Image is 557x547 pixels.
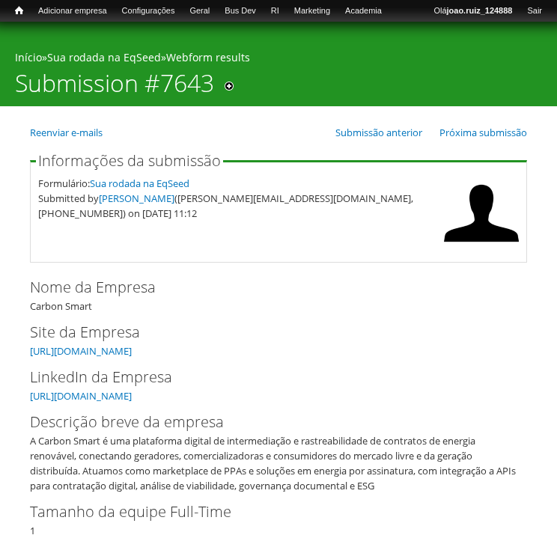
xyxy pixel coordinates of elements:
h1: Submission #7643 [15,69,214,106]
a: [URL][DOMAIN_NAME] [30,344,132,358]
label: Site da Empresa [30,321,502,343]
div: A Carbon Smart é uma plataforma digital de intermediação e rastreabilidade de contratos de energi... [30,433,517,493]
div: Submitted by ([PERSON_NAME][EMAIL_ADDRESS][DOMAIN_NAME], [PHONE_NUMBER]) on [DATE] 11:12 [38,191,436,221]
a: Adicionar empresa [31,4,115,19]
div: » » [15,50,542,69]
a: Marketing [287,4,338,19]
strong: joao.ruiz_124888 [447,6,513,15]
a: Configurações [115,4,183,19]
a: Webform results [166,50,250,64]
a: Sua rodada na EqSeed [90,177,189,190]
a: Próxima submissão [439,126,527,139]
a: [PERSON_NAME] [99,192,174,205]
a: RI [264,4,287,19]
a: Bus Dev [217,4,264,19]
a: Sua rodada na EqSeed [47,50,161,64]
a: Reenviar e-mails [30,126,103,139]
div: Carbon Smart [30,276,527,314]
a: Submissão anterior [335,126,422,139]
a: Olájoao.ruiz_124888 [426,4,520,19]
label: LinkedIn da Empresa [30,366,502,388]
label: Nome da Empresa [30,276,502,299]
a: Início [7,4,31,18]
a: Ver perfil do usuário. [444,240,519,254]
div: 1 [30,501,527,538]
a: [URL][DOMAIN_NAME] [30,389,132,403]
span: Início [15,5,23,16]
label: Tamanho da equipe Full-Time [30,501,502,523]
a: Início [15,50,42,64]
img: Foto de Gabriel Bugança [444,176,519,251]
a: Academia [338,4,389,19]
label: Descrição breve da empresa [30,411,502,433]
a: Geral [182,4,217,19]
a: Sair [520,4,550,19]
div: Formulário: [38,176,436,191]
legend: Informações da submissão [36,153,223,168]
